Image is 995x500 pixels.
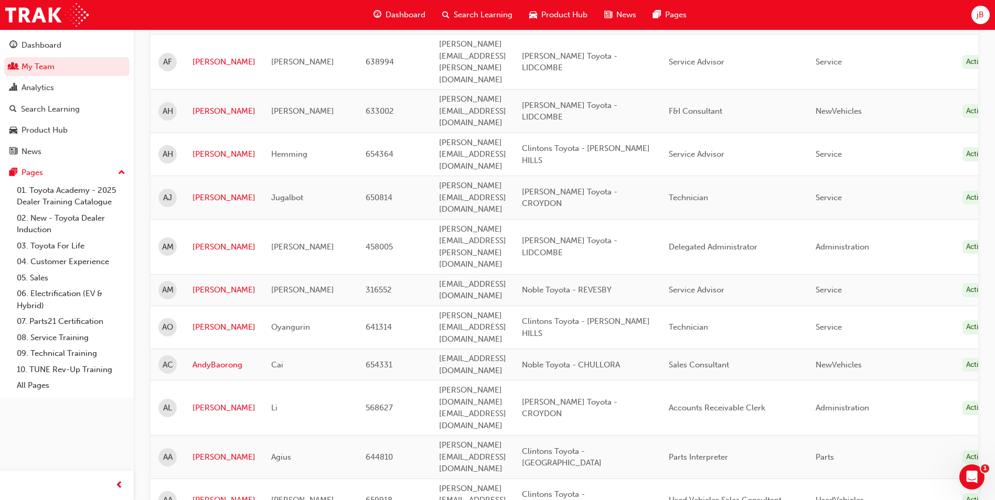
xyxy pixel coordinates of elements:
div: News [22,146,41,158]
span: 458005 [366,242,393,252]
span: Parts [816,452,834,462]
span: AM [162,241,174,253]
span: Accounts Receivable Clerk [669,403,765,412]
span: car-icon [529,8,537,21]
span: Service [816,322,842,332]
span: guage-icon [9,41,17,50]
span: Dashboard [386,9,425,21]
span: Technician [669,193,708,202]
span: [PERSON_NAME][EMAIL_ADDRESS][PERSON_NAME][DOMAIN_NAME] [439,39,506,84]
div: Active [962,55,990,69]
span: [PERSON_NAME] Toyota - LIDCOMBE [522,101,617,122]
span: Noble Toyota - CHULLORA [522,360,620,369]
a: [PERSON_NAME] [192,56,255,68]
img: Trak [5,3,89,27]
a: 07. Parts21 Certification [13,313,130,330]
a: Search Learning [4,100,130,119]
span: jB [977,9,984,21]
span: [PERSON_NAME][EMAIL_ADDRESS][DOMAIN_NAME] [439,94,506,127]
a: [PERSON_NAME] [192,284,255,296]
div: Analytics [22,82,54,94]
a: guage-iconDashboard [365,4,434,26]
span: [PERSON_NAME][EMAIL_ADDRESS][DOMAIN_NAME] [439,138,506,171]
span: search-icon [442,8,450,21]
a: search-iconSearch Learning [434,4,521,26]
span: 316552 [366,285,392,295]
a: 05. Sales [13,270,130,286]
span: Agius [271,452,291,462]
span: Product Hub [541,9,587,21]
div: Product Hub [22,124,68,136]
a: [PERSON_NAME] [192,402,255,414]
span: 654331 [366,360,392,369]
span: car-icon [9,126,17,135]
span: AL [163,402,172,414]
a: All Pages [13,377,130,394]
span: [PERSON_NAME][DOMAIN_NAME][EMAIL_ADDRESS][DOMAIN_NAME] [439,385,506,430]
a: pages-iconPages [645,4,695,26]
span: [PERSON_NAME] [271,106,334,116]
span: Service [816,285,842,295]
div: Active [962,320,990,334]
span: [EMAIL_ADDRESS][DOMAIN_NAME] [439,279,506,301]
div: Dashboard [22,39,61,51]
span: Service [816,193,842,202]
button: jB [971,6,990,24]
span: chart-icon [9,83,17,93]
span: 633002 [366,106,394,116]
a: 10. TUNE Rev-Up Training [13,362,130,378]
span: 638994 [366,57,394,67]
span: Cai [271,360,283,369]
span: 644810 [366,452,393,462]
span: [PERSON_NAME] [271,285,334,295]
span: 1 [981,464,989,473]
span: AA [163,451,173,463]
span: [PERSON_NAME] [271,242,334,252]
span: [PERSON_NAME] Toyota - LIDCOMBE [522,51,617,73]
span: AO [162,321,173,333]
div: Active [962,401,990,415]
span: [PERSON_NAME][EMAIL_ADDRESS][DOMAIN_NAME] [439,311,506,344]
a: car-iconProduct Hub [521,4,596,26]
span: people-icon [9,62,17,72]
span: Technician [669,322,708,332]
span: news-icon [9,147,17,157]
a: My Team [4,57,130,77]
a: 09. Technical Training [13,345,130,362]
span: Service [816,149,842,159]
span: [PERSON_NAME][EMAIL_ADDRESS][PERSON_NAME][DOMAIN_NAME] [439,224,506,269]
a: [PERSON_NAME] [192,451,255,463]
a: 02. New - Toyota Dealer Induction [13,210,130,238]
span: prev-icon [115,479,123,492]
a: AndyBaorong [192,359,255,371]
div: Active [962,191,990,205]
a: 03. Toyota For Life [13,238,130,254]
span: NewVehicles [816,360,862,369]
span: Clintons Toyota - [PERSON_NAME] HILLS [522,317,650,338]
span: AM [162,284,174,296]
a: [PERSON_NAME] [192,148,255,160]
span: Service Advisor [669,57,724,67]
button: Pages [4,163,130,182]
span: 568627 [366,403,393,412]
span: Delegated Administrator [669,242,757,252]
button: DashboardMy TeamAnalyticsSearch LearningProduct HubNews [4,34,130,163]
span: Oyangurin [271,322,310,332]
span: [PERSON_NAME] [271,57,334,67]
span: AH [163,148,173,160]
span: [PERSON_NAME] Toyota - CROYDON [522,397,617,419]
a: News [4,142,130,161]
span: Search Learning [454,9,512,21]
span: [PERSON_NAME] Toyota - LIDCOMBE [522,236,617,257]
span: Sales Consultant [669,360,729,369]
span: Pages [665,9,687,21]
span: Service Advisor [669,285,724,295]
span: Hemming [271,149,307,159]
span: Li [271,403,277,412]
a: [PERSON_NAME] [192,192,255,204]
a: 04. Customer Experience [13,254,130,270]
span: AC [163,359,173,371]
iframe: Intercom live chat [959,464,985,490]
div: Search Learning [21,103,80,115]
